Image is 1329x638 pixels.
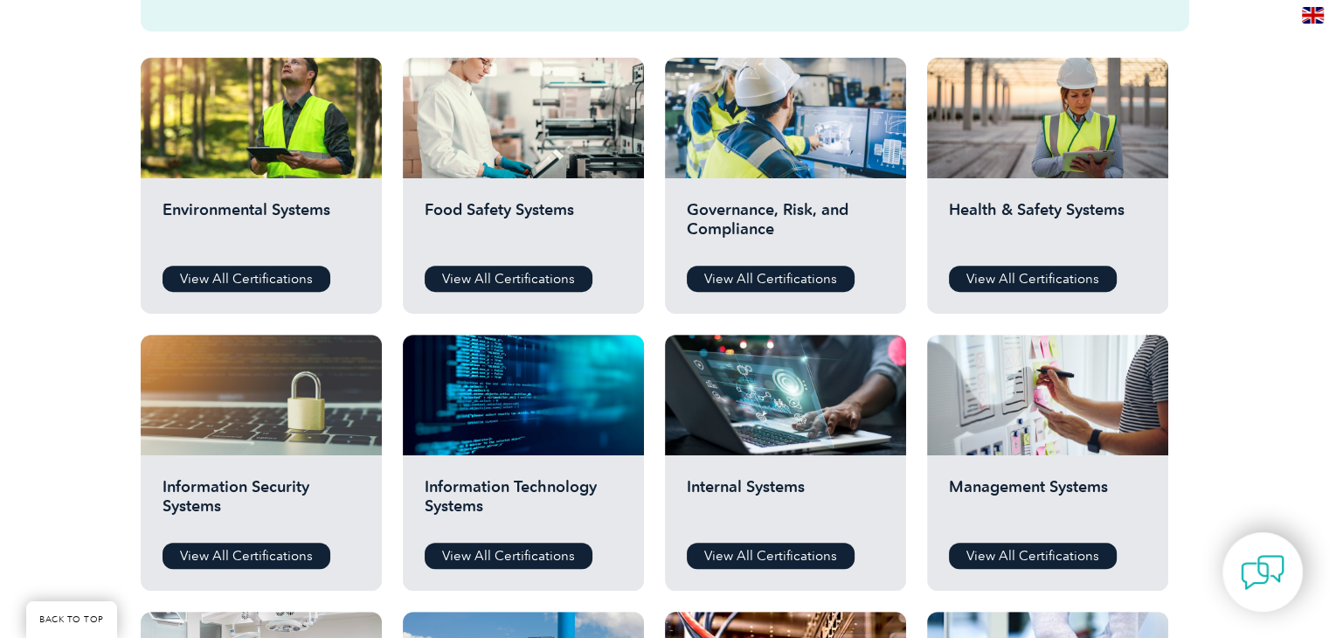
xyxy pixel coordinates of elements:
[1302,7,1324,24] img: en
[163,200,360,253] h2: Environmental Systems
[687,200,884,253] h2: Governance, Risk, and Compliance
[949,543,1117,569] a: View All Certifications
[163,543,330,569] a: View All Certifications
[425,477,622,530] h2: Information Technology Systems
[1241,551,1284,594] img: contact-chat.png
[949,266,1117,292] a: View All Certifications
[26,601,117,638] a: BACK TO TOP
[687,477,884,530] h2: Internal Systems
[949,477,1146,530] h2: Management Systems
[687,543,855,569] a: View All Certifications
[425,200,622,253] h2: Food Safety Systems
[425,543,592,569] a: View All Certifications
[163,266,330,292] a: View All Certifications
[163,477,360,530] h2: Information Security Systems
[425,266,592,292] a: View All Certifications
[949,200,1146,253] h2: Health & Safety Systems
[687,266,855,292] a: View All Certifications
